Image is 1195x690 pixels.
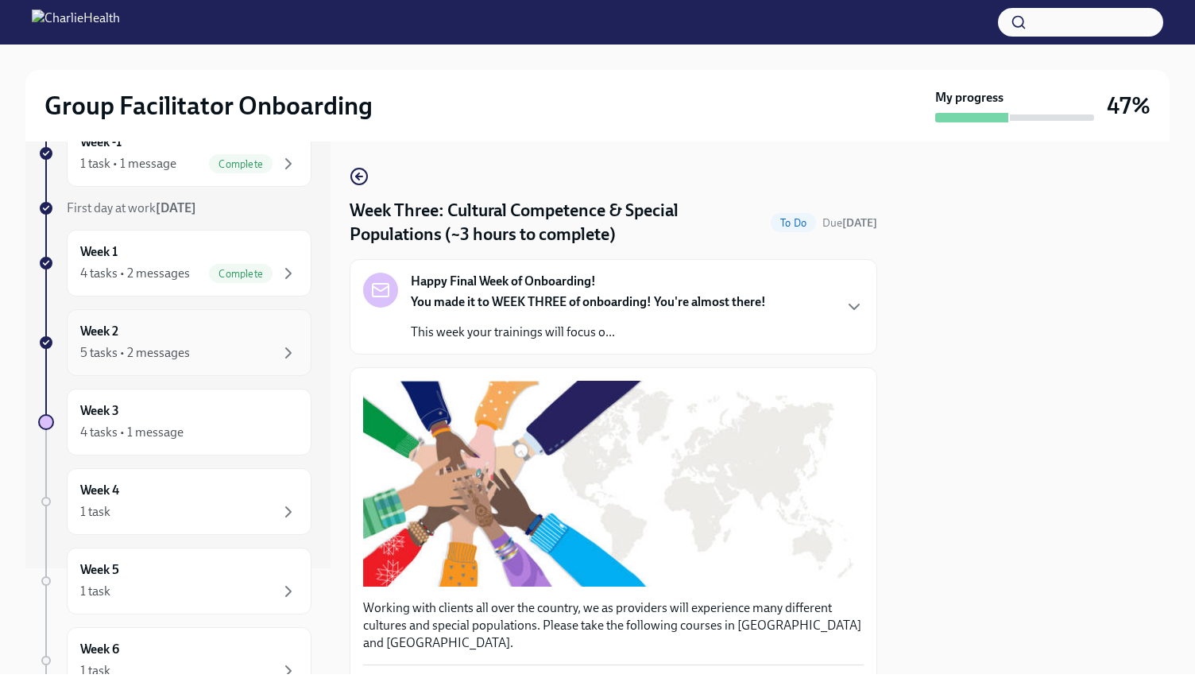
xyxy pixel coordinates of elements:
img: CharlieHealth [32,10,120,35]
span: First day at work [67,200,196,215]
h6: Week 2 [80,323,118,340]
span: To Do [771,217,816,229]
a: Week 41 task [38,468,311,535]
h6: Week 1 [80,243,118,261]
a: Week 34 tasks • 1 message [38,389,311,455]
div: 1 task [80,662,110,680]
span: Complete [209,268,273,280]
p: Working with clients all over the country, we as providers will experience many different culture... [363,599,864,652]
a: Week -11 task • 1 messageComplete [38,120,311,187]
h6: Week 3 [80,402,119,420]
strong: Happy Final Week of Onboarding! [411,273,596,290]
span: Complete [209,158,273,170]
strong: You made it to WEEK THREE of onboarding! You're almost there! [411,294,766,309]
strong: My progress [935,89,1004,107]
div: 1 task [80,583,110,600]
a: Week 51 task [38,548,311,614]
h2: Group Facilitator Onboarding [44,90,373,122]
strong: [DATE] [842,216,877,230]
h6: Week 4 [80,482,119,499]
h4: Week Three: Cultural Competence & Special Populations (~3 hours to complete) [350,199,764,246]
a: Week 14 tasks • 2 messagesComplete [38,230,311,297]
div: 5 tasks • 2 messages [80,344,190,362]
p: This week your trainings will focus o... [411,324,766,341]
div: 4 tasks • 2 messages [80,265,190,282]
a: Week 25 tasks • 2 messages [38,309,311,376]
h6: Week -1 [80,134,122,151]
h6: Week 6 [80,641,119,658]
button: Zoom image [363,381,864,586]
span: Due [822,216,877,230]
div: 1 task [80,503,110,521]
h6: Week 5 [80,561,119,579]
div: 1 task • 1 message [80,155,176,172]
strong: [DATE] [156,200,196,215]
h3: 47% [1107,91,1151,120]
span: October 20th, 2025 10:00 [822,215,877,231]
div: 4 tasks • 1 message [80,424,184,441]
a: First day at work[DATE] [38,200,311,217]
